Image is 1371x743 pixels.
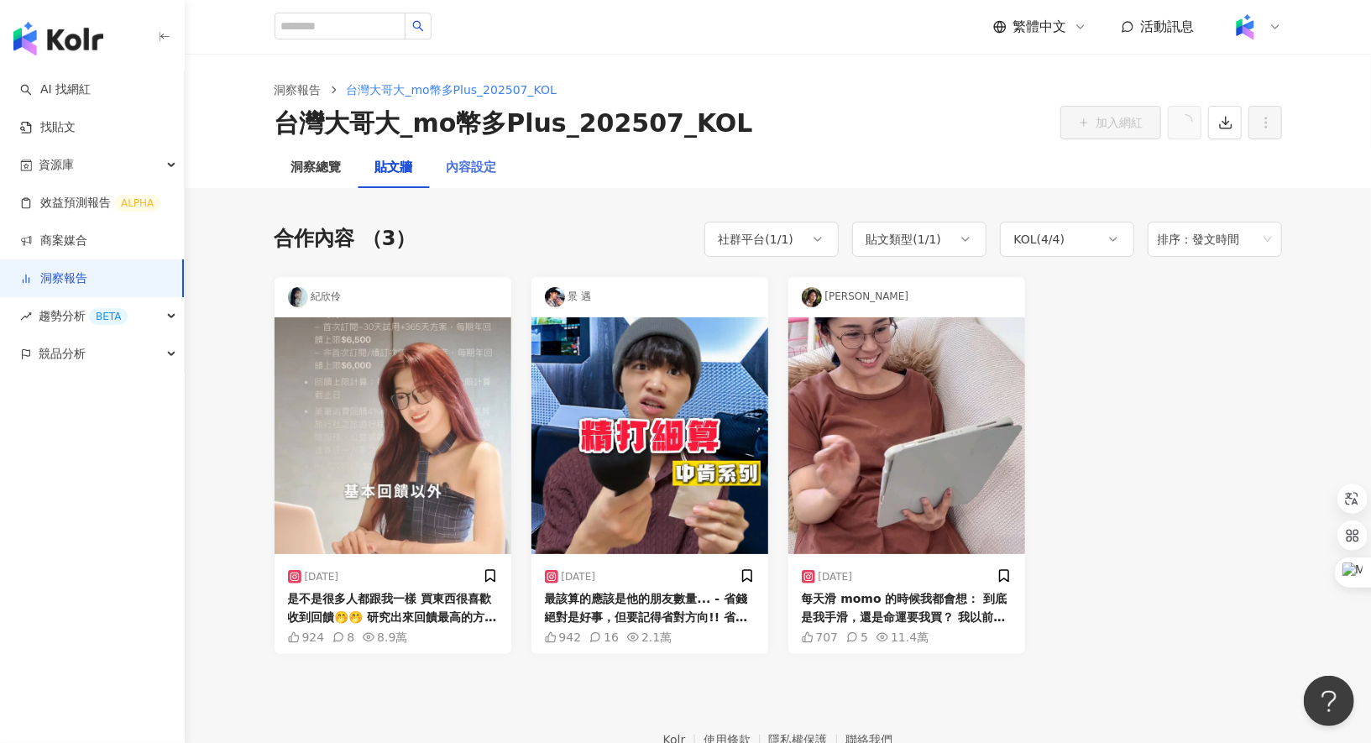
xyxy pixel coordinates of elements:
[802,287,822,307] img: KOL Avatar
[20,270,87,287] a: 洞察報告
[375,158,413,178] div: 貼文牆
[363,631,407,644] div: 8.9萬
[846,631,868,644] div: 5
[1060,106,1161,139] button: 加入網紅
[275,106,753,141] div: 台灣大哥大_mo幣多Plus_202507_KOL
[332,631,354,644] div: 8
[347,83,557,97] span: 台灣大哥大_mo幣多Plus_202507_KOL
[20,233,87,249] a: 商案媒合
[802,631,839,644] div: 707
[1229,11,1261,43] img: Kolr%20app%20icon%20%281%29.png
[788,277,1025,317] div: [PERSON_NAME]
[288,287,308,307] img: KOL Avatar
[20,195,160,212] a: 效益預測報告ALPHA
[20,81,91,98] a: searchAI 找網紅
[275,277,511,317] div: 紀欣伶
[288,631,325,644] div: 924
[20,311,32,322] span: rise
[39,335,86,373] span: 競品分析
[275,317,511,554] img: post-image
[1158,223,1272,255] span: 排序：發文時間
[1141,18,1195,34] span: 活動訊息
[866,229,942,249] div: 貼文類型 ( 1 / 1 )
[288,570,339,583] div: [DATE]
[802,589,1012,627] div: 每天滑 momo 的時候我都會想： 到底是我手滑，還是命運要我買？ 我以前都會一直告訴自己「再買真的會破產」 結果實際上只是邊心虛邊繼續結帳而已（你懂吧😮‍💨） 但最近終於找到讓花錢這件事不那麼...
[589,631,619,644] div: 16
[39,146,74,184] span: 資源庫
[627,631,672,644] div: 2.1萬
[271,81,325,99] a: 洞察報告
[291,158,342,178] div: 洞察總覽
[545,287,565,307] img: KOL Avatar
[719,229,794,249] div: 社群平台 ( 1 / 1 )
[788,317,1025,554] img: post-image
[1014,229,1065,249] div: KOL ( 4 / 4 )
[531,317,768,554] img: post-image
[802,570,853,583] div: [DATE]
[1013,18,1067,36] span: 繁體中文
[531,277,768,317] div: 景 遇
[447,158,497,178] div: 內容設定
[13,22,103,55] img: logo
[1304,676,1354,726] iframe: Help Scout Beacon - Open
[39,297,128,335] span: 趨勢分析
[412,20,424,32] span: search
[545,570,596,583] div: [DATE]
[545,631,582,644] div: 942
[89,308,128,325] div: BETA
[545,589,755,627] div: 最該算的應該是他的朋友數量... - 省錢絕對是好事，但要記得省對方向!! 省錯方向讓你生活吃緊、朋友遠離😭 (朋友:下次不要再約這個隻那麼愛算的鐵公雞...😤) - 想無痛省錢可以從信用卡回饋...
[876,631,929,644] div: 11.4萬
[288,589,498,627] div: 是不是很多人都跟我一樣 買東西很喜歡收到回饋🤭🤭 研究出來回饋最高的方式 心情就超好 最近有一個超划算的方法跟大家分享～ 台灣大哥大「mo幣多Plus $1,399 資費方案」 可以享有台灣大哥...
[275,225,416,254] div: 合作內容 （3）
[20,119,76,136] a: 找貼文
